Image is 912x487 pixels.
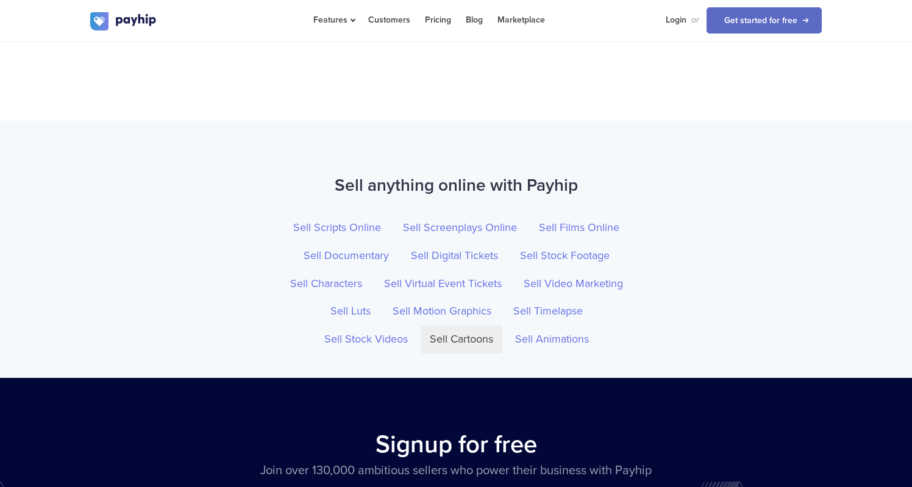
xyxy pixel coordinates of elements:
h2: Signup for free [90,427,822,462]
p: Join over 130,000 ambitious sellers who power their business with Payhip [90,462,822,480]
a: Sell Animations [506,325,598,354]
a: Sell Screenplays Online [394,214,526,242]
a: Sell Digital Tickets [402,242,507,270]
a: Sell Films Online [530,214,629,242]
a: Sell Stock Footage [511,242,619,270]
h2: Sell anything online with Payhip [90,169,822,202]
a: Sell Virtual Event Tickets [375,270,511,298]
a: Sell Video Marketing [515,270,632,298]
a: Sell Luts [321,297,380,325]
a: Sell Stock Videos [315,325,417,354]
a: Sell Cartoons [421,325,502,354]
span: Features [313,15,354,25]
a: Sell Motion Graphics [383,297,501,325]
a: Sell Scripts Online [284,214,390,242]
a: Sell Documentary [294,242,398,270]
a: Sell Timelapse [504,297,592,325]
a: Sell Characters [281,270,371,298]
img: logo.svg [90,12,157,30]
a: Get started for free [707,7,822,34]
